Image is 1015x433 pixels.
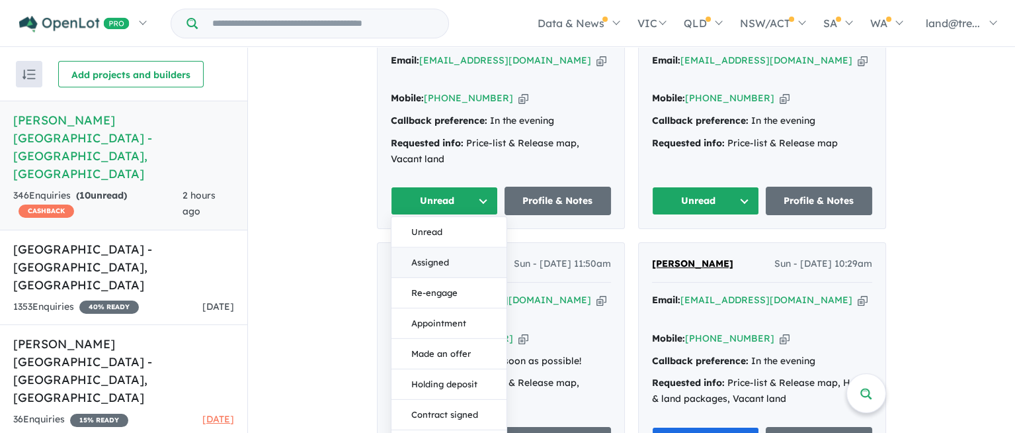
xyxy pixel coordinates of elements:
div: Price-list & Release map, House & land packages, Vacant land [652,375,872,407]
div: 346 Enquir ies [13,188,183,220]
strong: Callback preference: [652,115,749,126]
strong: Mobile: [652,332,685,344]
a: [EMAIL_ADDRESS][DOMAIN_NAME] [680,54,852,66]
button: Copy [858,54,868,68]
strong: ( unread) [76,189,127,201]
button: Contract signed [391,400,507,430]
h5: [GEOGRAPHIC_DATA] - [GEOGRAPHIC_DATA] , [GEOGRAPHIC_DATA] [13,240,234,294]
button: Copy [518,332,528,346]
a: [PHONE_NUMBER] [424,92,513,104]
strong: Requested info: [391,137,464,149]
button: Add projects and builders [58,61,204,87]
span: Sun - [DATE] 10:29am [774,256,872,272]
div: Price-list & Release map, Vacant land [391,136,611,168]
div: In the evening [652,354,872,369]
button: Appointment [391,309,507,339]
strong: Email: [652,294,680,306]
span: CASHBACK [19,205,74,218]
strong: Email: [652,54,680,66]
button: Re-engage [391,278,507,309]
button: Copy [518,91,528,105]
div: In the evening [391,113,611,129]
a: Profile & Notes [766,187,873,215]
input: Try estate name, suburb, builder or developer [200,9,446,38]
span: [DATE] [202,413,234,425]
div: In the evening [652,113,872,129]
span: [PERSON_NAME] [652,258,733,269]
a: Profile & Notes [505,187,612,215]
span: Sun - [DATE] 11:50am [514,256,611,272]
button: Made an offer [391,339,507,369]
span: [DATE] [202,301,234,313]
button: Copy [858,293,868,307]
h5: [PERSON_NAME] [GEOGRAPHIC_DATA] - [GEOGRAPHIC_DATA] , [GEOGRAPHIC_DATA] [13,335,234,407]
img: Openlot PRO Logo White [19,16,130,32]
span: 10 [79,189,91,201]
button: Unread [391,187,498,215]
a: [PHONE_NUMBER] [685,92,774,104]
img: sort.svg [22,70,36,79]
button: Unread [391,217,507,248]
a: [PERSON_NAME] [652,256,733,272]
button: Assigned [391,248,507,278]
div: Price-list & Release map [652,136,872,152]
button: Copy [780,91,790,105]
strong: Email: [391,54,419,66]
span: land@tre... [926,17,980,30]
a: [PHONE_NUMBER] [685,332,774,344]
button: Unread [652,187,759,215]
span: 15 % READY [70,414,128,427]
span: 40 % READY [79,301,139,314]
button: Copy [596,54,606,68]
h5: [PERSON_NAME][GEOGRAPHIC_DATA] - [GEOGRAPHIC_DATA] , [GEOGRAPHIC_DATA] [13,111,234,183]
a: [EMAIL_ADDRESS][DOMAIN_NAME] [419,54,591,66]
strong: Mobile: [391,92,424,104]
button: Copy [596,293,606,307]
div: 1353 Enquir ies [13,299,139,315]
strong: Callback preference: [391,115,487,126]
strong: Mobile: [652,92,685,104]
strong: Requested info: [652,377,725,389]
strong: Requested info: [652,137,725,149]
span: 2 hours ago [183,189,216,217]
button: Copy [780,332,790,346]
a: [EMAIL_ADDRESS][DOMAIN_NAME] [680,294,852,306]
div: 36 Enquir ies [13,412,128,428]
strong: Callback preference: [652,355,749,367]
button: Holding deposit [391,369,507,400]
